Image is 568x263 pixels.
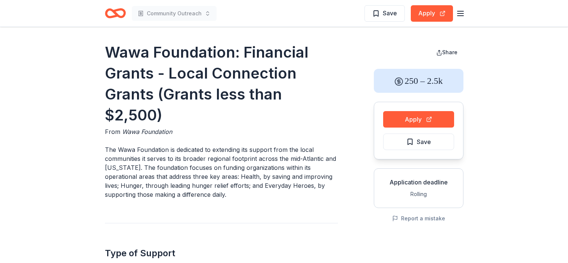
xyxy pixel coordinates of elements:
button: Save [383,134,454,150]
span: Save [417,137,431,147]
p: The Wawa Foundation is dedicated to extending its support from the local communities it serves to... [105,145,338,199]
div: Application deadline [380,178,457,187]
button: Community Outreach [132,6,217,21]
span: Community Outreach [147,9,202,18]
div: 250 – 2.5k [374,69,463,93]
button: Share [430,45,463,60]
h1: Wawa Foundation: Financial Grants - Local Connection Grants (Grants less than $2,500) [105,42,338,126]
button: Apply [383,111,454,128]
span: Wawa Foundation [122,128,172,135]
a: Home [105,4,126,22]
h2: Type of Support [105,247,338,259]
button: Save [364,5,405,22]
button: Apply [411,5,453,22]
span: Share [442,49,457,55]
div: From [105,127,338,136]
button: Report a mistake [392,214,445,223]
div: Rolling [380,190,457,199]
span: Save [383,8,397,18]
